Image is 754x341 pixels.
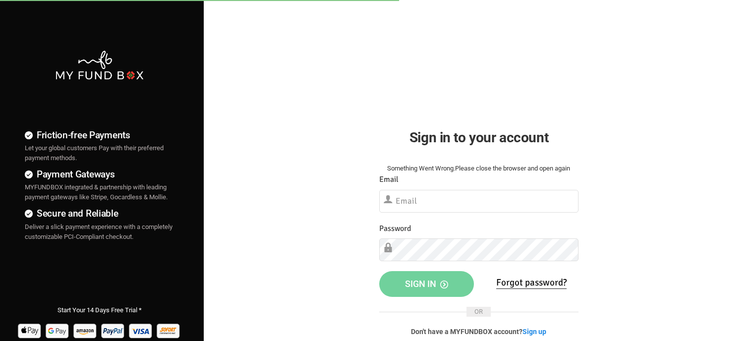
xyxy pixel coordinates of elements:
img: Google Pay [45,320,71,341]
img: mfbwhite.png [55,50,144,81]
button: Sign in [379,271,474,297]
span: Sign in [405,279,448,289]
h4: Secure and Reliable [25,206,174,221]
span: OR [466,307,491,317]
span: Deliver a slick payment experience with a completely customizable PCI-Compliant checkout. [25,223,173,240]
img: Sofort Pay [156,320,182,341]
div: Something Went Wrong.Please close the browser and open again [379,164,579,173]
input: Email [379,190,579,213]
p: Don't have a MYFUNDBOX account? [379,327,579,337]
h2: Sign in to your account [379,127,579,148]
h4: Friction-free Payments [25,128,174,142]
span: MYFUNDBOX integrated & partnership with leading payment gateways like Stripe, Gocardless & Mollie. [25,183,168,201]
a: Forgot password? [496,277,567,289]
span: Let your global customers Pay with their preferred payment methods. [25,144,164,162]
label: Password [379,223,411,235]
img: Paypal [100,320,126,341]
img: Visa [128,320,154,341]
label: Email [379,173,399,186]
a: Sign up [522,328,546,336]
img: Amazon [72,320,99,341]
img: Apple Pay [17,320,43,341]
h4: Payment Gateways [25,167,174,181]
